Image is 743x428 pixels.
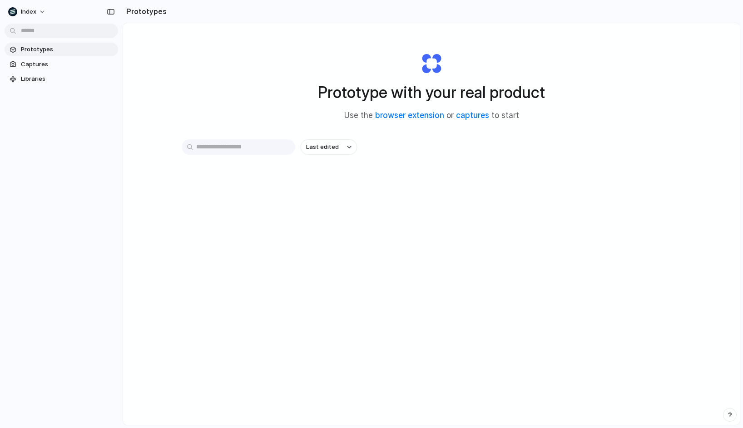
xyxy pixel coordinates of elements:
[5,58,118,71] a: Captures
[21,60,114,69] span: Captures
[456,111,489,120] a: captures
[301,139,357,155] button: Last edited
[21,45,114,54] span: Prototypes
[318,80,545,104] h1: Prototype with your real product
[21,74,114,84] span: Libraries
[5,43,118,56] a: Prototypes
[306,143,339,152] span: Last edited
[123,6,167,17] h2: Prototypes
[21,7,36,16] span: Index
[5,5,50,19] button: Index
[375,111,444,120] a: browser extension
[344,110,519,122] span: Use the or to start
[5,72,118,86] a: Libraries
